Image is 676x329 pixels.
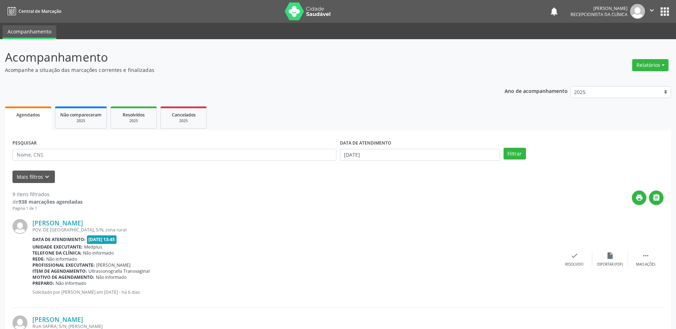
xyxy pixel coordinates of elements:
[60,112,102,118] span: Não compareceram
[88,268,150,274] span: Ultrassonografia Transvaginal
[571,5,628,11] div: [PERSON_NAME]
[549,6,559,16] button: notifications
[5,48,471,66] p: Acompanhamento
[645,4,659,19] button: 
[12,219,27,234] img: img
[116,118,151,124] div: 2025
[32,256,45,262] b: Rede:
[46,256,77,262] span: Não informado
[504,148,526,160] button: Filtrar
[166,118,201,124] div: 2025
[340,149,500,161] input: Selecione um intervalo
[648,6,656,14] i: 
[12,205,83,211] div: Página 1 de 1
[659,5,671,18] button: apps
[84,244,102,250] span: Medplus
[16,112,40,118] span: Agendados
[96,274,127,280] span: Não informado
[32,236,86,242] b: Data de atendimento:
[43,173,51,181] i: keyboard_arrow_down
[12,198,83,205] div: de
[565,262,583,267] div: Resolvido
[12,149,336,161] input: Nome, CNS
[2,25,56,39] a: Acompanhamento
[606,252,614,260] i: insert_drive_file
[12,171,55,183] button: Mais filtroskeyboard_arrow_down
[12,138,37,149] label: PESQUISAR
[597,262,623,267] div: Exportar (PDF)
[5,5,61,17] a: Central de Marcação
[83,250,114,256] span: Não informado
[19,8,61,14] span: Central de Marcação
[632,190,646,205] button: print
[32,227,557,233] div: POV. DE [GEOGRAPHIC_DATA], S/N, zona rural
[636,262,655,267] div: Mais ações
[32,268,87,274] b: Item de agendamento:
[123,112,145,118] span: Resolvidos
[505,86,568,95] p: Ano de acompanhamento
[19,198,83,205] strong: 938 marcações agendadas
[340,138,391,149] label: DATA DE ATENDIMENTO
[630,4,645,19] img: img
[96,262,130,268] span: [PERSON_NAME]
[172,112,196,118] span: Cancelados
[32,289,557,295] p: Solicitado por [PERSON_NAME] em [DATE] - há 6 dias
[32,262,95,268] b: Profissional executante:
[32,244,83,250] b: Unidade executante:
[571,252,578,260] i: check
[60,118,102,124] div: 2025
[56,280,86,286] span: Não informado
[32,274,94,280] b: Motivo de agendamento:
[32,315,83,323] a: [PERSON_NAME]
[635,194,643,202] i: print
[32,250,82,256] b: Telefone da clínica:
[32,219,83,227] a: [PERSON_NAME]
[642,252,650,260] i: 
[32,280,54,286] b: Preparo:
[87,235,117,244] span: [DATE] 13:45
[649,190,664,205] button: 
[571,11,628,17] span: Recepcionista da clínica
[5,66,471,74] p: Acompanhe a situação das marcações correntes e finalizadas
[12,190,83,198] div: 9 itens filtrados
[632,59,669,71] button: Relatórios
[652,194,660,202] i: 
